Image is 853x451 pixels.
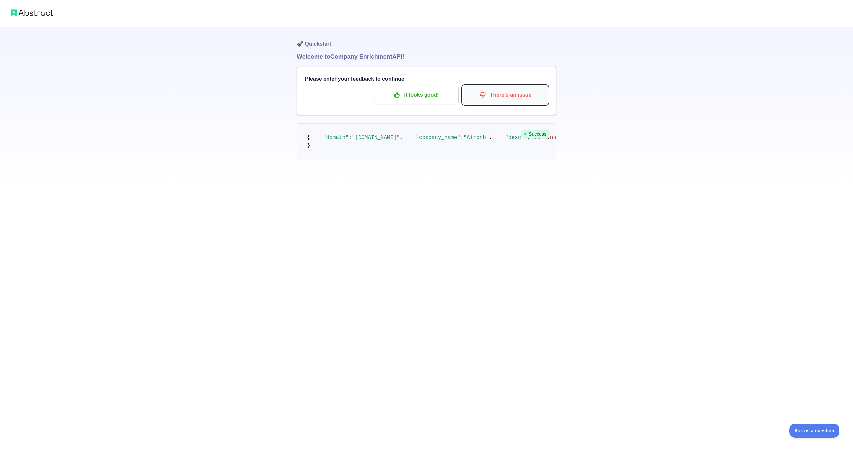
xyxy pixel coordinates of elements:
button: There's an issue [463,86,548,104]
span: "Airbnb" [464,135,489,141]
span: "domain" [323,135,349,141]
span: : [460,135,464,141]
iframe: Toggle Customer Support [789,424,840,438]
span: : [349,135,352,141]
img: Abstract logo [11,8,53,17]
p: It looks good! [379,89,454,101]
span: "company_name" [416,135,460,141]
p: There's an issue [468,89,543,101]
span: , [489,135,492,141]
span: Success [521,130,550,138]
span: null [550,135,563,141]
span: "description" [505,135,547,141]
span: "[DOMAIN_NAME]" [352,135,400,141]
h1: Welcome to Company Enrichment API! [297,52,556,61]
h3: Please enter your feedback to continue [305,75,548,83]
button: It looks good! [374,86,459,104]
h1: 🚀 Quickstart [297,27,556,52]
span: , [400,135,403,141]
span: { [307,135,310,141]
